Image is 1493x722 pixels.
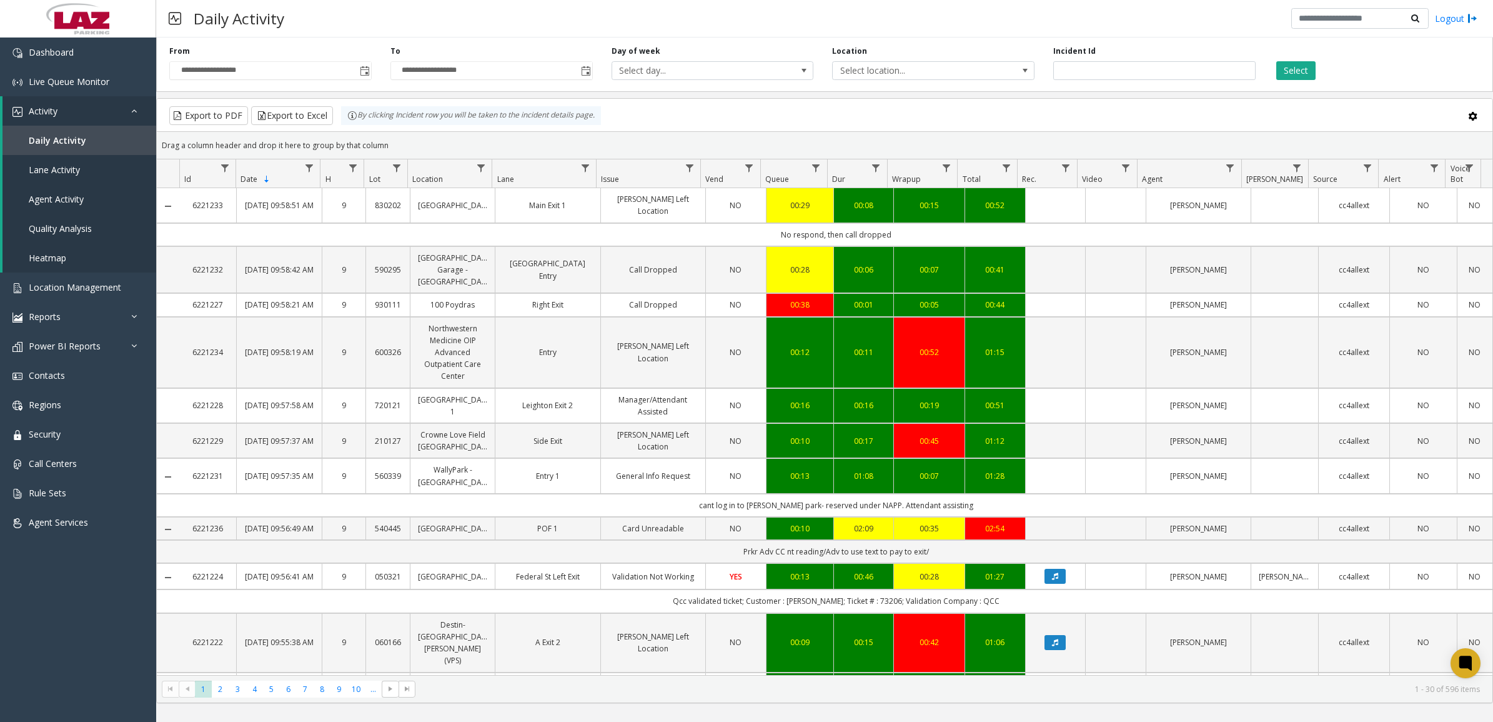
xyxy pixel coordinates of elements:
[841,199,886,211] a: 00:08
[1465,470,1485,482] a: NO
[29,458,77,469] span: Call Centers
[12,401,22,411] img: 'icon'
[612,62,773,79] span: Select day...
[1467,12,1477,25] img: logout
[973,299,1018,311] a: 00:44
[300,159,317,176] a: Date Filter Menu
[1397,523,1449,534] a: NO
[212,681,229,698] span: Page 2
[868,159,885,176] a: Dur Filter Menu
[774,264,826,276] div: 00:28
[681,159,698,176] a: Issue Filter Menu
[157,201,179,211] a: Collapse Details
[841,571,886,583] div: 00:46
[713,636,758,648] a: NO
[730,200,742,211] span: NO
[973,199,1018,211] div: 00:52
[608,340,698,364] a: [PERSON_NAME] Left Location
[774,435,826,447] div: 00:10
[1326,435,1382,447] a: cc4allext
[2,243,156,273] a: Heatmap
[1154,470,1243,482] a: [PERSON_NAME]
[1435,12,1477,25] a: Logout
[503,399,592,411] a: Leighton Exit 2
[374,299,402,311] a: 930111
[12,342,22,352] img: 'icon'
[973,435,1018,447] a: 01:12
[973,470,1018,482] a: 01:28
[244,523,314,534] a: [DATE] 09:56:49 AM
[973,571,1018,583] div: 01:27
[713,299,758,311] a: NO
[1465,299,1485,311] a: NO
[503,258,592,281] a: [GEOGRAPHIC_DATA] Entry
[713,571,758,583] a: YES
[418,394,487,418] a: [GEOGRAPHIC_DATA] 1
[973,399,1018,411] div: 00:51
[774,523,826,534] a: 00:10
[1326,199,1382,211] a: cc4allext
[730,523,742,534] span: NO
[280,681,297,698] span: Page 6
[1154,264,1243,276] a: [PERSON_NAME]
[29,134,86,146] span: Daily Activity
[973,346,1018,358] a: 01:15
[973,523,1018,534] a: 02:54
[1359,159,1376,176] a: Source Filter Menu
[179,540,1492,563] td: Prkr Adv CC nt reading/Adv to use text to pay to exit/
[1326,264,1382,276] a: cc4allext
[2,214,156,243] a: Quality Analysis
[244,470,314,482] a: [DATE] 09:57:35 AM
[1326,636,1382,648] a: cc4allext
[390,46,400,57] label: To
[1326,523,1382,534] a: cc4allext
[1222,159,1239,176] a: Agent Filter Menu
[608,429,698,453] a: [PERSON_NAME] Left Location
[841,346,886,358] a: 00:11
[741,159,758,176] a: Vend Filter Menu
[330,346,359,358] a: 9
[29,105,57,117] span: Activity
[12,489,22,499] img: 'icon'
[730,471,742,481] span: NO
[901,523,957,534] a: 00:35
[374,636,402,648] a: 060166
[344,159,361,176] a: H Filter Menu
[12,283,22,293] img: 'icon'
[901,571,957,583] a: 00:28
[774,470,826,482] div: 00:13
[608,264,698,276] a: Call Dropped
[503,346,592,358] a: Entry
[841,299,886,311] a: 00:01
[418,429,487,453] a: Crowne Love Field [GEOGRAPHIC_DATA]
[1397,299,1449,311] a: NO
[1276,61,1316,80] button: Select
[1326,399,1382,411] a: cc4allext
[263,681,280,698] span: Page 5
[1397,346,1449,358] a: NO
[374,264,402,276] a: 590295
[12,459,22,469] img: 'icon'
[774,299,826,311] a: 00:38
[808,159,825,176] a: Queue Filter Menu
[330,470,359,482] a: 9
[330,199,359,211] a: 9
[374,470,402,482] a: 560339
[901,199,957,211] a: 00:15
[29,76,109,88] span: Live Queue Monitor
[901,399,957,411] div: 00:19
[29,252,66,264] span: Heatmap
[330,523,359,534] a: 9
[29,223,92,234] span: Quality Analysis
[774,636,826,648] div: 00:09
[901,346,957,358] a: 00:52
[195,681,212,698] span: Page 1
[229,681,246,698] span: Page 3
[1053,46,1096,57] label: Incident Id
